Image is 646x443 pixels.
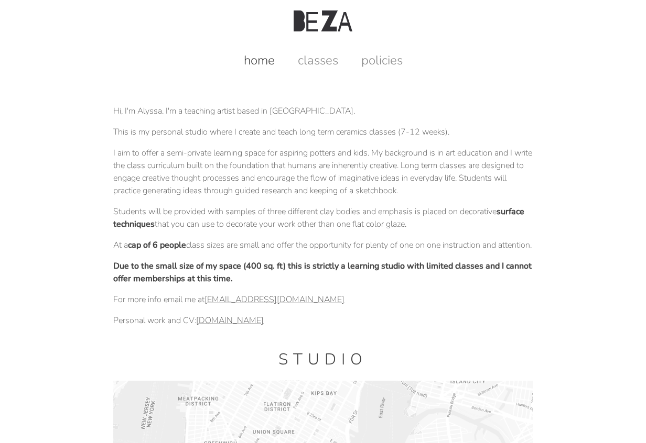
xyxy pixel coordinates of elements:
[113,260,532,284] strong: Due to the small size of my space (400 sq. ft) this is strictly a learning studio with limited cl...
[351,52,413,69] a: policies
[128,239,186,251] strong: cap of 6 people
[113,147,533,197] p: I aim to offer a semi-private learning space for aspiring potters and kids. My background is in a...
[113,206,524,230] strong: surface techniques
[294,10,352,31] img: Beza Studio Logo
[113,205,533,230] p: Students will be provided with samples of three different clay bodies and emphasis is placed on d...
[113,314,533,327] p: Personal work and CV:
[204,294,344,305] a: [EMAIL_ADDRESS][DOMAIN_NAME]
[196,315,264,326] a: [DOMAIN_NAME]
[287,52,349,69] a: classes
[113,105,533,117] p: Hi, I'm Alyssa. I'm a teaching artist based in [GEOGRAPHIC_DATA].
[113,126,533,138] p: This is my personal studio where I create and teach long term ceramics classes (7-12 weeks).
[113,349,533,370] h1: Studio
[113,239,533,251] p: At a class sizes are small and offer the opportunity for plenty of one on one instruction and att...
[233,52,285,69] a: home
[113,293,533,306] p: For more info email me at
